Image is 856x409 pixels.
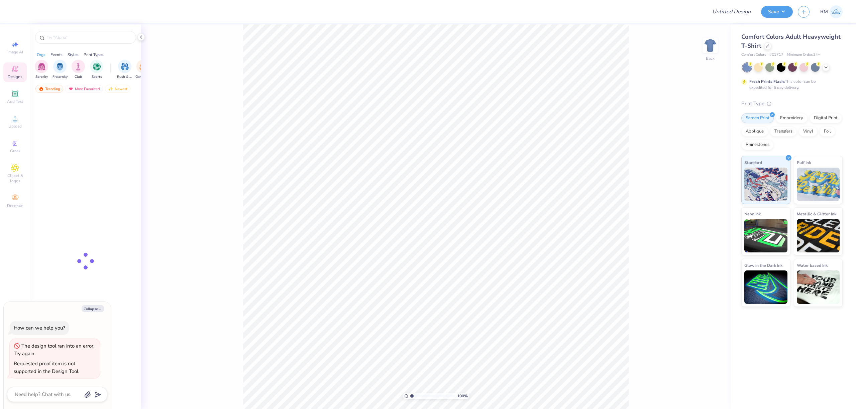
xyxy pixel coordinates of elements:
[704,39,717,52] img: Back
[139,63,147,70] img: Game Day Image
[117,60,132,79] button: filter button
[797,168,840,201] img: Puff Ink
[830,5,843,18] img: Ronald Manipon
[797,159,811,166] span: Puff Ink
[82,305,104,312] button: Collapse
[65,85,103,93] div: Most Favorited
[820,5,843,18] a: RM
[35,60,48,79] div: filter for Sorority
[75,74,82,79] span: Club
[68,52,79,58] div: Styles
[810,113,842,123] div: Digital Print
[14,343,94,357] div: The design tool ran into an error. Try again.
[707,5,756,18] input: Untitled Design
[90,60,103,79] div: filter for Sports
[457,393,468,399] span: 100 %
[744,168,787,201] img: Standard
[797,210,836,217] span: Metallic & Glitter Ink
[799,127,818,137] div: Vinyl
[38,86,44,91] img: trending.gif
[749,79,785,84] strong: Fresh Prints Flash:
[744,219,787,252] img: Neon Ink
[10,148,20,154] span: Greek
[56,63,64,70] img: Fraternity Image
[108,86,113,91] img: Newest.gif
[7,49,23,55] span: Image AI
[52,60,68,79] button: filter button
[35,74,48,79] span: Sorority
[135,60,151,79] button: filter button
[135,74,151,79] span: Game Day
[741,113,774,123] div: Screen Print
[741,127,768,137] div: Applique
[797,262,828,269] span: Water based Ink
[52,60,68,79] div: filter for Fraternity
[744,262,782,269] span: Glow in the Dark Ink
[744,210,761,217] span: Neon Ink
[820,127,835,137] div: Foil
[744,159,762,166] span: Standard
[105,85,130,93] div: Newest
[68,86,74,91] img: most_fav.gif
[770,127,797,137] div: Transfers
[741,33,841,50] span: Comfort Colors Adult Heavyweight T-Shirt
[46,34,132,41] input: Try "Alpha"
[761,6,793,18] button: Save
[769,52,783,58] span: # C1717
[121,63,129,70] img: Rush & Bid Image
[75,63,82,70] img: Club Image
[741,52,766,58] span: Comfort Colors
[797,270,840,304] img: Water based Ink
[117,60,132,79] div: filter for Rush & Bid
[776,113,808,123] div: Embroidery
[787,52,820,58] span: Minimum Order: 24 +
[749,78,832,90] div: This color can be expedited for 5 day delivery.
[72,60,85,79] div: filter for Club
[706,55,715,61] div: Back
[741,140,774,150] div: Rhinestones
[72,60,85,79] button: filter button
[7,99,23,104] span: Add Text
[35,60,48,79] button: filter button
[3,173,27,184] span: Clipart & logos
[92,74,102,79] span: Sports
[35,85,63,93] div: Trending
[14,325,65,331] div: How can we help you?
[38,63,45,70] img: Sorority Image
[93,63,101,70] img: Sports Image
[14,360,79,375] div: Requested proof item is not supported in the Design Tool.
[741,100,843,108] div: Print Type
[90,60,103,79] button: filter button
[7,203,23,208] span: Decorate
[135,60,151,79] div: filter for Game Day
[797,219,840,252] img: Metallic & Glitter Ink
[820,8,828,16] span: RM
[8,74,22,79] span: Designs
[84,52,104,58] div: Print Types
[117,74,132,79] span: Rush & Bid
[50,52,63,58] div: Events
[744,270,787,304] img: Glow in the Dark Ink
[8,124,22,129] span: Upload
[52,74,68,79] span: Fraternity
[37,52,45,58] div: Orgs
